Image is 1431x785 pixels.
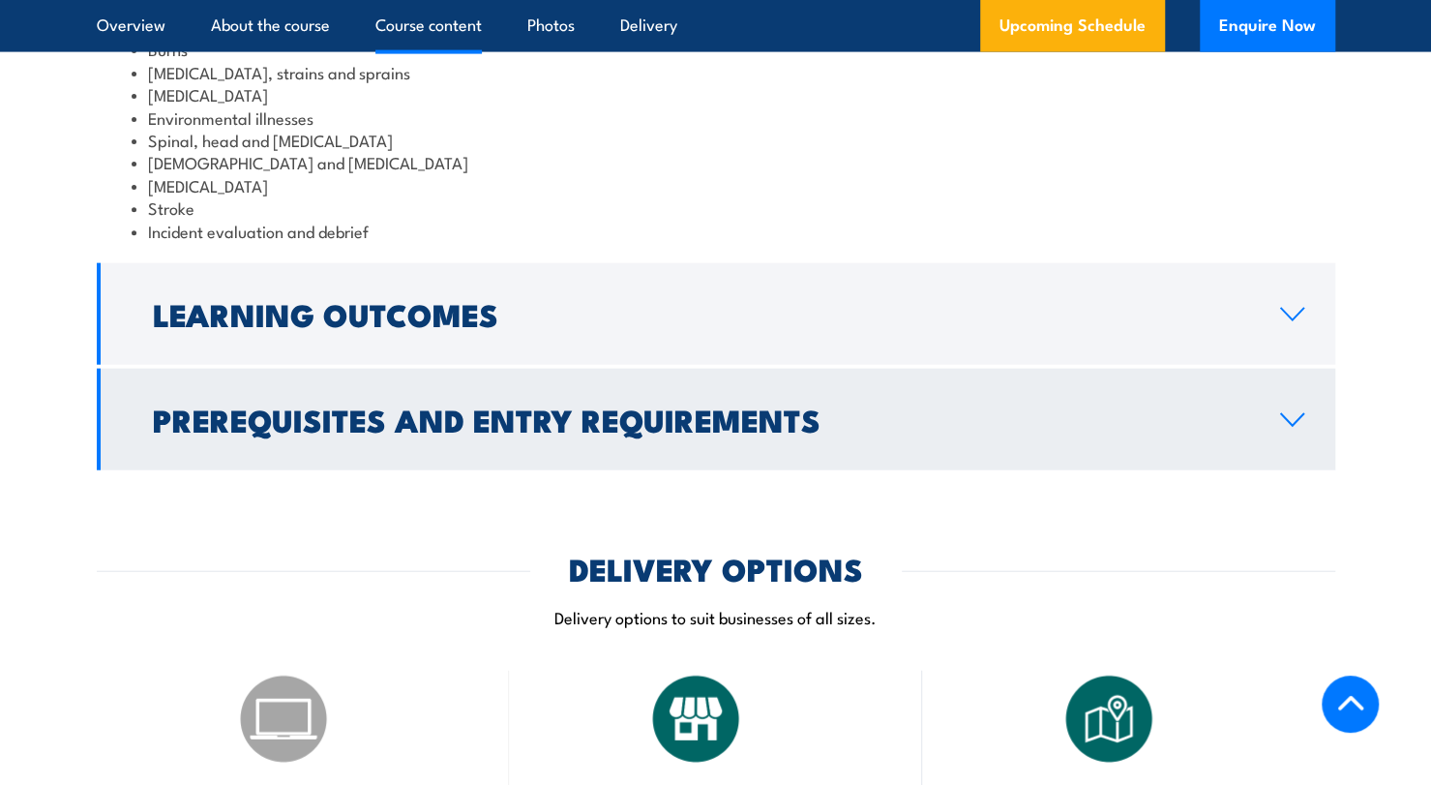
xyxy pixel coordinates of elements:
[132,61,1300,83] li: [MEDICAL_DATA], strains and sprains
[97,263,1335,365] a: Learning Outcomes
[97,606,1335,628] p: Delivery options to suit businesses of all sizes.
[132,129,1300,151] li: Spinal, head and [MEDICAL_DATA]
[132,196,1300,219] li: Stroke
[569,555,863,582] h2: DELIVERY OPTIONS
[132,106,1300,129] li: Environmental illnesses
[132,83,1300,106] li: [MEDICAL_DATA]
[97,369,1335,470] a: Prerequisites and Entry Requirements
[132,151,1300,173] li: [DEMOGRAPHIC_DATA] and [MEDICAL_DATA]
[132,174,1300,196] li: [MEDICAL_DATA]
[153,300,1249,327] h2: Learning Outcomes
[132,220,1300,242] li: Incident evaluation and debrief
[153,406,1249,433] h2: Prerequisites and Entry Requirements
